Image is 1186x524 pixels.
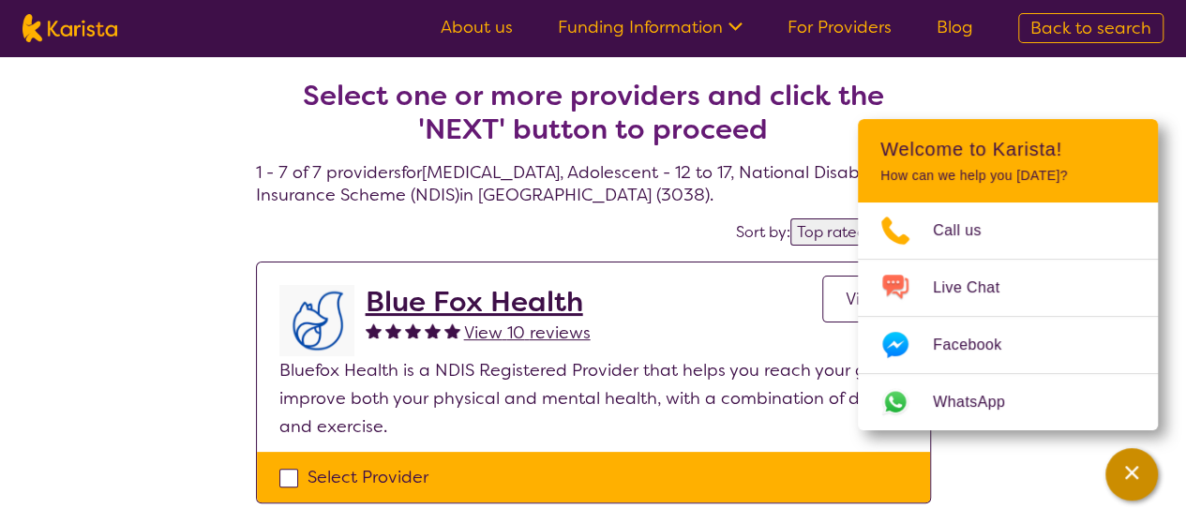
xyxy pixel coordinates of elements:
img: fullstar [366,322,382,338]
h2: Select one or more providers and click the 'NEXT' button to proceed [278,79,908,146]
img: fullstar [425,322,441,338]
span: Facebook [933,331,1024,359]
img: fullstar [444,322,460,338]
span: View 10 reviews [464,322,591,344]
a: Blue Fox Health [366,285,591,319]
span: WhatsApp [933,388,1028,416]
a: Back to search [1018,13,1163,43]
ul: Choose channel [858,202,1158,430]
img: Karista logo [23,14,117,42]
a: Web link opens in a new tab. [858,374,1158,430]
span: Call us [933,217,1004,245]
a: Blog [937,16,973,38]
img: fullstar [405,322,421,338]
h2: Welcome to Karista! [880,138,1135,160]
span: Back to search [1030,17,1151,39]
div: Channel Menu [858,119,1158,430]
h4: 1 - 7 of 7 providers for [MEDICAL_DATA] , Adolescent - 12 to 17 , National Disability Insurance S... [256,34,931,206]
p: Bluefox Health is a NDIS Registered Provider that helps you reach your goals, improve both your p... [279,356,908,441]
span: View [846,288,884,310]
a: About us [441,16,513,38]
button: Channel Menu [1105,448,1158,501]
span: Live Chat [933,274,1022,302]
a: Funding Information [558,16,743,38]
img: lyehhyr6avbivpacwqcf.png [279,285,354,356]
img: fullstar [385,322,401,338]
a: For Providers [788,16,892,38]
label: Sort by: [736,222,790,242]
a: View [822,276,908,322]
p: How can we help you [DATE]? [880,168,1135,184]
a: View 10 reviews [464,319,591,347]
